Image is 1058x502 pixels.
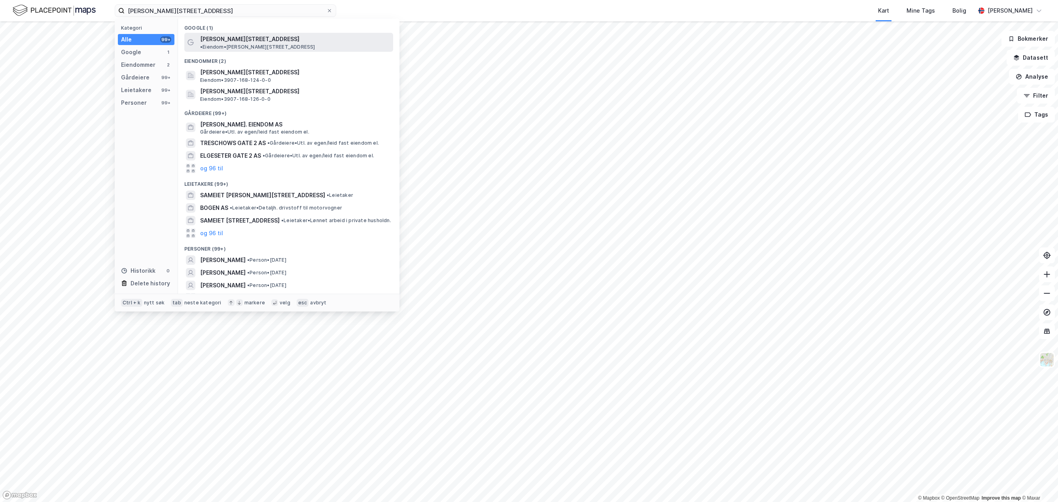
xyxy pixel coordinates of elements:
[327,192,329,198] span: •
[178,240,399,254] div: Personer (99+)
[200,68,390,77] span: [PERSON_NAME][STREET_ADDRESS]
[918,495,940,501] a: Mapbox
[297,299,309,307] div: esc
[200,216,280,225] span: SAMEIET [STREET_ADDRESS]
[310,300,326,306] div: avbryt
[263,153,374,159] span: Gårdeiere • Utl. av egen/leid fast eiendom el.
[247,282,286,289] span: Person • [DATE]
[200,96,271,102] span: Eiendom • 3907-168-126-0-0
[878,6,889,15] div: Kart
[1018,107,1055,123] button: Tags
[121,98,147,108] div: Personer
[1018,464,1058,502] iframe: Chat Widget
[121,73,150,82] div: Gårdeiere
[327,192,353,198] span: Leietaker
[160,87,171,93] div: 99+
[160,100,171,106] div: 99+
[988,6,1033,15] div: [PERSON_NAME]
[247,282,250,288] span: •
[121,25,174,31] div: Kategori
[263,153,265,159] span: •
[2,491,37,500] a: Mapbox homepage
[200,87,390,96] span: [PERSON_NAME][STREET_ADDRESS]
[200,203,228,213] span: BOGEN AS
[1018,464,1058,502] div: Kontrollprogram for chat
[121,47,141,57] div: Google
[1039,352,1054,367] img: Z
[178,104,399,118] div: Gårdeiere (99+)
[160,36,171,43] div: 99+
[200,120,390,129] span: [PERSON_NAME]. EIENDOM AS
[171,299,183,307] div: tab
[121,35,132,44] div: Alle
[200,44,203,50] span: •
[941,495,980,501] a: OpenStreetMap
[952,6,966,15] div: Bolig
[907,6,935,15] div: Mine Tags
[200,255,246,265] span: [PERSON_NAME]
[121,85,151,95] div: Leietakere
[178,52,399,66] div: Eiendommer (2)
[165,268,171,274] div: 0
[247,270,250,276] span: •
[160,74,171,81] div: 99+
[131,279,170,288] div: Delete history
[200,164,223,173] button: og 96 til
[200,151,261,160] span: ELGESETER GATE 2 AS
[121,299,142,307] div: Ctrl + k
[982,495,1021,501] a: Improve this map
[1001,31,1055,47] button: Bokmerker
[200,44,315,50] span: Eiendom • [PERSON_NAME][STREET_ADDRESS]
[200,281,246,290] span: [PERSON_NAME]
[13,4,96,17] img: logo.f888ab2527a4732fd821a326f86c7f29.svg
[267,140,270,146] span: •
[125,5,326,17] input: Søk på adresse, matrikkel, gårdeiere, leietakere eller personer
[244,300,265,306] div: markere
[247,270,286,276] span: Person • [DATE]
[267,140,379,146] span: Gårdeiere • Utl. av egen/leid fast eiendom el.
[121,60,155,70] div: Eiendommer
[165,62,171,68] div: 2
[1007,50,1055,66] button: Datasett
[281,217,391,224] span: Leietaker • Lønnet arbeid i private husholdn.
[200,129,309,135] span: Gårdeiere • Utl. av egen/leid fast eiendom el.
[247,257,286,263] span: Person • [DATE]
[200,77,271,83] span: Eiendom • 3907-168-124-0-0
[178,175,399,189] div: Leietakere (99+)
[230,205,232,211] span: •
[200,34,299,44] span: [PERSON_NAME][STREET_ADDRESS]
[165,49,171,55] div: 1
[200,268,246,277] span: [PERSON_NAME]
[247,257,250,263] span: •
[281,217,284,223] span: •
[121,266,155,276] div: Historikk
[1009,69,1055,85] button: Analyse
[1017,88,1055,104] button: Filter
[184,300,221,306] div: neste kategori
[200,228,223,238] button: og 96 til
[280,300,290,306] div: velg
[200,138,266,148] span: TRESCHOWS GATE 2 AS
[230,205,342,211] span: Leietaker • Detaljh. drivstoff til motorvogner
[144,300,165,306] div: nytt søk
[178,19,399,33] div: Google (1)
[200,191,325,200] span: SAMEIET [PERSON_NAME][STREET_ADDRESS]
